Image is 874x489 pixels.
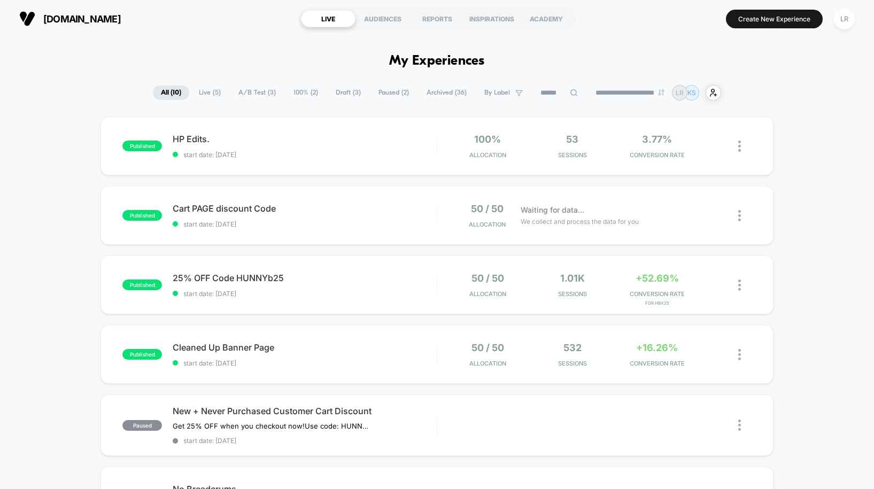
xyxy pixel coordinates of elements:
img: close [738,420,741,431]
span: +52.69% [636,273,679,284]
span: Allocation [469,221,506,228]
span: Cart PAGE discount Code [173,203,437,214]
span: By Label [484,89,510,97]
span: 532 [563,342,582,353]
span: Cleaned Up Banner Page [173,342,437,353]
img: close [738,280,741,291]
span: New + Never Purchased Customer Cart Discount [173,406,437,416]
span: 50 / 50 [471,203,504,214]
p: KS [687,89,696,97]
span: Live ( 5 ) [191,86,229,100]
button: [DOMAIN_NAME] [16,10,124,27]
span: [DOMAIN_NAME] [43,13,121,25]
span: start date: [DATE] [173,359,437,367]
span: published [122,210,162,221]
span: Draft ( 3 ) [328,86,369,100]
span: CONVERSION RATE [617,151,697,159]
h1: My Experiences [389,53,485,69]
span: Waiting for data... [521,204,584,216]
span: Allocation [469,360,506,367]
span: paused [122,420,162,431]
span: +16.26% [636,342,678,353]
img: close [738,349,741,360]
span: Sessions [533,360,612,367]
span: A/B Test ( 3 ) [230,86,284,100]
span: Allocation [469,151,506,159]
span: start date: [DATE] [173,220,437,228]
div: LR [834,9,855,29]
span: Paused ( 2 ) [370,86,417,100]
img: close [738,210,741,221]
div: LIVE [301,10,355,27]
span: Get 25% OFF when you checkout now!Use code: HUNNYB25 [173,422,371,430]
span: 100% ( 2 ) [285,86,326,100]
img: close [738,141,741,152]
span: 25% OFF Code HUNNYb25 [173,273,437,283]
button: LR [831,8,858,30]
span: All ( 10 ) [153,86,189,100]
span: Archived ( 36 ) [419,86,475,100]
span: 50 / 50 [471,273,504,284]
div: INSPIRATIONS [465,10,519,27]
div: AUDIENCES [355,10,410,27]
span: 3.77% [642,134,672,145]
span: published [122,349,162,360]
button: Create New Experience [726,10,823,28]
span: published [122,141,162,151]
span: Sessions [533,151,612,159]
span: 53 [566,134,578,145]
img: Visually logo [19,11,35,27]
div: ACADEMY [519,10,574,27]
p: LR [676,89,684,97]
div: REPORTS [410,10,465,27]
span: 50 / 50 [471,342,504,353]
span: start date: [DATE] [173,290,437,298]
span: start date: [DATE] [173,151,437,159]
img: end [658,89,664,96]
span: CONVERSION RATE [617,290,697,298]
span: for HBX25 [617,300,697,306]
span: 100% [474,134,501,145]
span: Sessions [533,290,612,298]
span: 1.01k [560,273,585,284]
span: CONVERSION RATE [617,360,697,367]
span: published [122,280,162,290]
span: Allocation [469,290,506,298]
span: HP Edits. [173,134,437,144]
span: We collect and process the data for you [521,216,639,227]
span: start date: [DATE] [173,437,437,445]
